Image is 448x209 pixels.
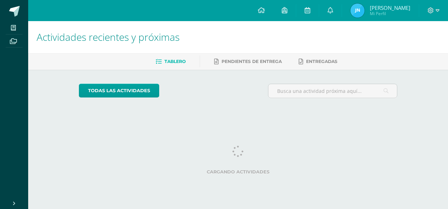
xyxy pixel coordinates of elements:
span: Mi Perfil [370,11,410,17]
span: Pendientes de entrega [222,59,282,64]
a: Tablero [156,56,186,67]
span: Actividades recientes y próximas [37,30,180,44]
a: todas las Actividades [79,84,159,97]
a: Entregadas [299,56,337,67]
label: Cargando actividades [79,169,398,175]
span: Entregadas [306,59,337,64]
a: Pendientes de entrega [214,56,282,67]
span: [PERSON_NAME] [370,4,410,11]
input: Busca una actividad próxima aquí... [268,84,397,98]
span: Tablero [164,59,186,64]
img: 7d0dd7c4a114cbfa0d056ec45c251c57.png [350,4,365,18]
